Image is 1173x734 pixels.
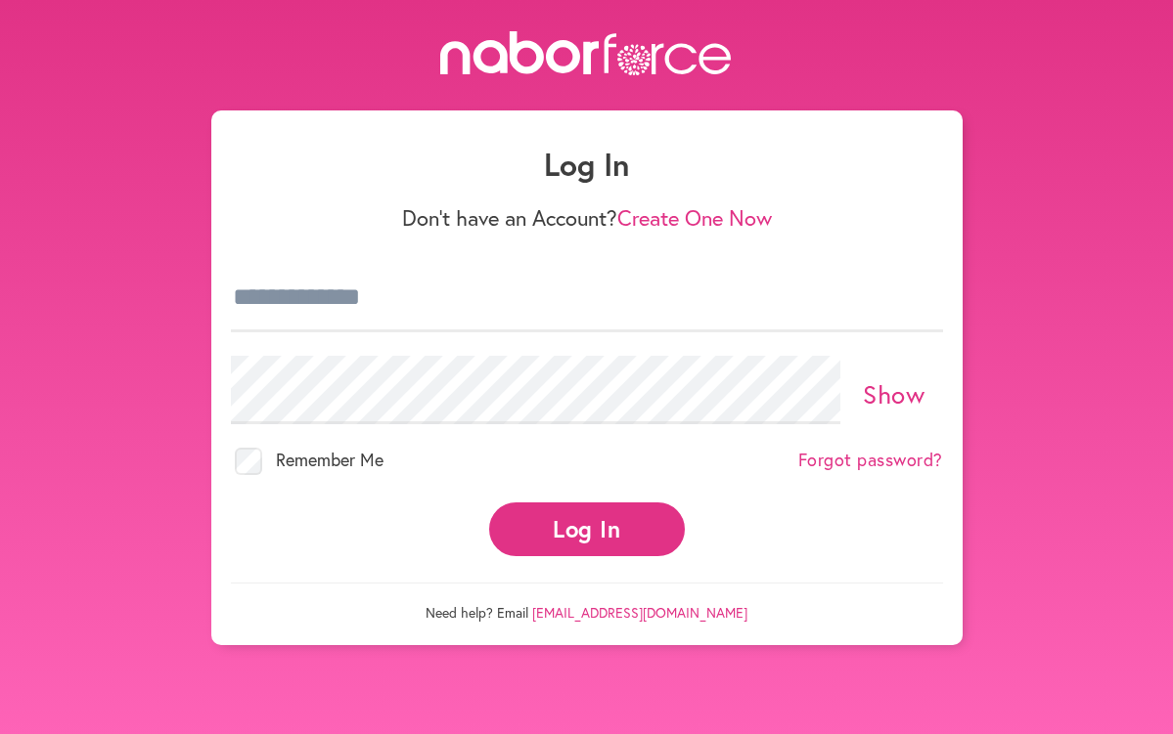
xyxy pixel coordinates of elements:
a: Forgot password? [798,450,943,471]
a: Create One Now [617,203,772,232]
a: [EMAIL_ADDRESS][DOMAIN_NAME] [532,603,747,622]
h1: Log In [231,146,943,183]
a: Show [863,377,925,410]
span: Remember Me [276,448,383,471]
button: Log In [489,502,685,556]
p: Need help? Email [231,583,943,622]
p: Don't have an Account? [231,205,943,231]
